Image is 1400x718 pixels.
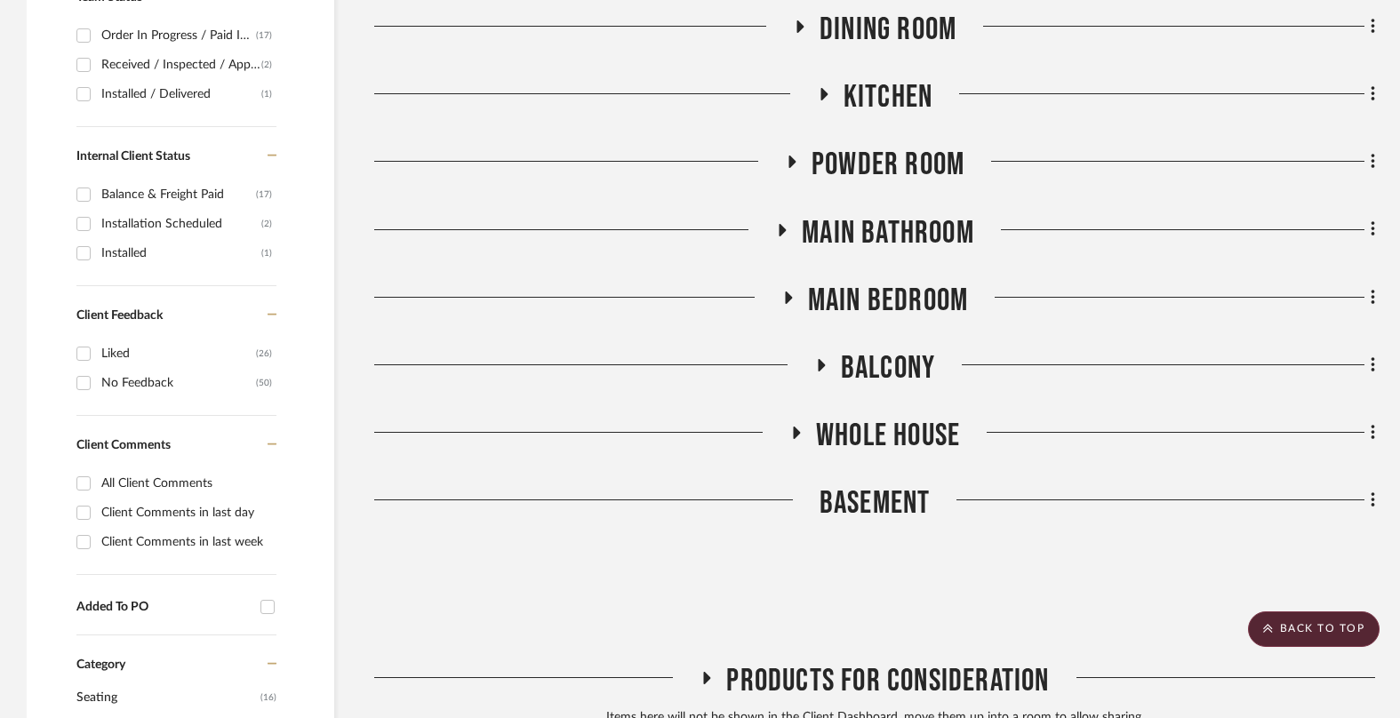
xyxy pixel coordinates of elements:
div: (17) [256,21,272,50]
div: Client Comments in last day [101,499,272,527]
scroll-to-top-button: BACK TO TOP [1248,611,1380,647]
div: Order In Progress / Paid In Full w/ Freight, No Balance due [101,21,256,50]
div: (50) [256,369,272,397]
div: Liked [101,339,256,368]
div: Balance & Freight Paid [101,180,256,209]
span: Main Bathroom [802,214,974,252]
span: Client Feedback [76,309,163,322]
span: Internal Client Status [76,150,190,163]
span: Main Bedroom [808,282,968,320]
div: (1) [261,239,272,267]
div: Installed / Delivered [101,80,261,108]
div: (2) [261,210,272,238]
span: Client Comments [76,439,171,451]
span: Seating [76,682,256,713]
span: Dining Room [820,11,956,49]
div: Added To PO [76,600,252,615]
div: (26) [256,339,272,368]
span: WHOLE HOUSE [816,417,960,455]
div: (1) [261,80,272,108]
span: Powder Room [812,146,964,184]
div: Installation Scheduled [101,210,261,238]
span: (16) [260,683,276,712]
div: Client Comments in last week [101,528,272,556]
div: Installed [101,239,261,267]
div: No Feedback [101,369,256,397]
div: All Client Comments [101,469,272,498]
span: Balcony [841,349,935,387]
div: Received / Inspected / Approved [101,51,261,79]
div: (17) [256,180,272,209]
span: Kitchen [844,78,932,116]
div: (2) [261,51,272,79]
span: Category [76,658,125,673]
span: Products For Consideration [726,662,1049,700]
